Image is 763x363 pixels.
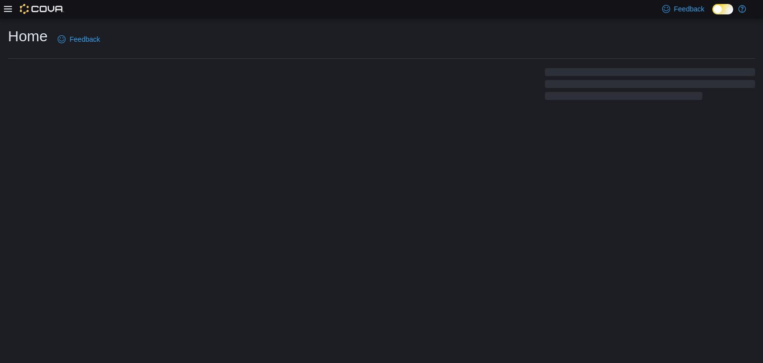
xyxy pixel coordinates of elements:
span: Feedback [674,4,704,14]
h1: Home [8,26,48,46]
span: Dark Mode [712,14,713,15]
a: Feedback [54,29,104,49]
span: Loading [545,70,755,102]
img: Cova [20,4,64,14]
span: Feedback [70,34,100,44]
input: Dark Mode [712,4,733,14]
